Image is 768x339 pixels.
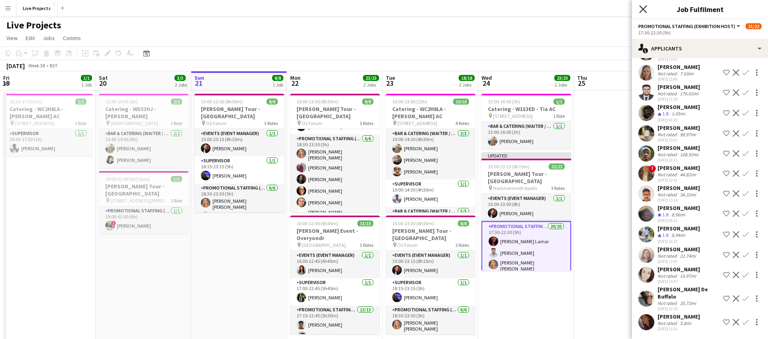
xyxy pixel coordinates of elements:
[553,113,565,119] span: 1 Role
[481,105,571,113] h3: Catering - W1S3ED - Tia AC
[195,184,284,271] app-card-role: Promotional Staffing (Exhibition Host)6/618:30-23:30 (5h)[PERSON_NAME] [PERSON_NAME]
[459,82,474,88] div: 2 Jobs
[481,194,571,221] app-card-role: Events (Event Manager)1/115:00-23:00 (8h)[PERSON_NAME]
[576,79,587,88] span: 25
[99,105,188,120] h3: Catering - WD33HJ - [PERSON_NAME]
[577,74,587,81] span: Thu
[658,192,678,198] div: Not rated
[105,99,138,105] span: 13:45-19:45 (6h)
[171,99,182,105] span: 2/2
[658,246,700,253] div: [PERSON_NAME]
[26,34,35,42] span: Edit
[22,33,38,43] a: Edit
[386,129,475,180] app-card-role: Bar & Catering (Waiter / waitress)3/310:00-14:30 (4h30m)[PERSON_NAME][PERSON_NAME][PERSON_NAME]
[638,30,762,36] div: 17:30-22:30 (5h)
[206,120,227,126] span: O2 Forum
[658,184,700,192] div: [PERSON_NAME]
[290,74,301,81] span: Mon
[201,99,243,105] span: 15:00-23:30 (8h30m)
[658,326,700,331] div: [DATE] 13:16
[15,120,54,126] span: [STREET_ADDRESS]
[386,216,475,334] app-job-card: 15:00-23:30 (8h30m)8/8[PERSON_NAME] Tour - [GEOGRAPHIC_DATA] O2 Forum3 RolesEvents (Event Manager...
[110,198,170,204] span: [STREET_ADDRESS][PERSON_NAME]
[170,198,182,204] span: 1 Role
[678,192,698,198] div: 34.32mi
[385,79,395,88] span: 23
[99,129,188,168] app-card-role: Bar & Catering (Waiter / waitress)2/213:45-19:45 (6h)[PERSON_NAME][PERSON_NAME]
[549,163,565,169] span: 22/22
[360,242,373,248] span: 3 Roles
[481,94,571,149] app-job-card: 13:00-16:00 (3h)1/1Catering - W1S3ED - Tia AC [STREET_ADDRESS]1 RoleBar & Catering (Waiter / wait...
[3,129,93,156] app-card-role: Supervisor1/116:30-17:30 (1h)[PERSON_NAME]
[195,94,284,212] app-job-card: 15:00-23:30 (8h30m)8/8[PERSON_NAME] Tour - [GEOGRAPHIC_DATA] O2 Forum3 RolesEvents (Event Manager...
[6,34,18,42] span: View
[658,300,678,306] div: Not rated
[3,105,93,120] h3: Catering - WC2H8LA - [PERSON_NAME] AC
[553,99,565,105] span: 1/1
[662,232,668,238] span: 1.8
[2,79,10,88] span: 19
[746,23,762,29] span: 21/22
[99,94,188,168] app-job-card: 13:45-19:45 (6h)2/2Catering - WD33HJ - [PERSON_NAME] [DEMOGRAPHIC_DATA]1 RoleBar & Catering (Wait...
[658,218,700,223] div: [DATE] 09:21
[386,251,475,278] app-card-role: Events (Event Manager)1/115:00-23:15 (8h15m)[PERSON_NAME]
[392,220,434,226] span: 15:00-23:30 (8h30m)
[632,4,768,14] h3: Job Fulfilment
[658,178,700,183] div: [DATE] 22:51
[290,216,380,334] app-job-card: 16:00-22:45 (6h45m)15/15[PERSON_NAME] Event - Overyondr [GEOGRAPHIC_DATA]3 RolesEvents (Event Man...
[678,131,698,137] div: 98.97mi
[195,105,284,120] h3: [PERSON_NAME] Tour - [GEOGRAPHIC_DATA]
[678,320,693,326] div: 5.8mi
[75,120,86,126] span: 1 Role
[658,164,700,172] div: [PERSON_NAME]
[105,176,150,182] span: 19:00-01:00 (6h) (Sun)
[360,120,373,126] span: 3 Roles
[488,99,520,105] span: 13:00-16:00 (3h)
[99,171,188,234] app-job-card: 19:00-01:00 (6h) (Sun)1/1[PERSON_NAME] Tour - [GEOGRAPHIC_DATA] [STREET_ADDRESS][PERSON_NAME]1 Ro...
[99,183,188,197] h3: [PERSON_NAME] Tour - [GEOGRAPHIC_DATA]
[455,242,469,248] span: 3 Roles
[658,259,700,264] div: [DATE] 12:00
[98,79,108,88] span: 20
[658,306,720,311] div: [DATE] 20:34
[386,94,475,212] app-job-card: 10:00-23:00 (13h)10/10Catering - WC2H8LA - [PERSON_NAME] AC [STREET_ADDRESS]4 RolesBar & Catering...
[170,120,182,126] span: 1 Role
[638,23,742,29] button: Promotional Staffing (Exhibition Host)
[658,137,700,143] div: [DATE] 23:01
[386,207,475,280] app-card-role: Bar & Catering (Waiter / waitress)5/5
[658,117,700,123] div: [DATE] 06:20
[658,103,700,111] div: [PERSON_NAME]
[302,120,322,126] span: O2 Forum
[111,221,116,226] span: !
[50,63,58,69] div: BST
[658,266,700,273] div: [PERSON_NAME]
[678,91,700,97] div: 176.02mi
[3,94,93,156] app-job-card: 16:30-17:30 (1h)1/1Catering - WC2H8LA - [PERSON_NAME] AC [STREET_ADDRESS]1 RoleSupervisor1/116:30...
[175,82,187,88] div: 2 Jobs
[16,0,58,16] button: Live Projects
[174,75,186,81] span: 3/3
[290,251,380,278] app-card-role: Events (Event Manager)1/116:00-22:45 (6h45m)[PERSON_NAME]
[658,198,700,203] div: [DATE] 13:34
[658,157,700,163] div: [DATE] 20:11
[26,63,46,69] span: Week 38
[363,82,379,88] div: 2 Jobs
[638,23,735,29] span: Promotional Staffing (Exhibition Host)
[453,99,469,105] span: 10/10
[658,239,700,244] div: [DATE] 16:32
[481,170,571,185] h3: [PERSON_NAME] Tour - [GEOGRAPHIC_DATA]
[99,74,108,81] span: Sat
[264,120,278,126] span: 3 Roles
[649,165,656,172] span: !
[455,120,469,126] span: 4 Roles
[493,185,537,191] span: Hammersmith Apollo
[678,273,698,279] div: 10.97mi
[481,152,571,271] div: Updated15:00-23:15 (8h15m)22/22[PERSON_NAME] Tour - [GEOGRAPHIC_DATA] Hammersmith Apollo3 RolesEv...
[289,79,301,88] span: 22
